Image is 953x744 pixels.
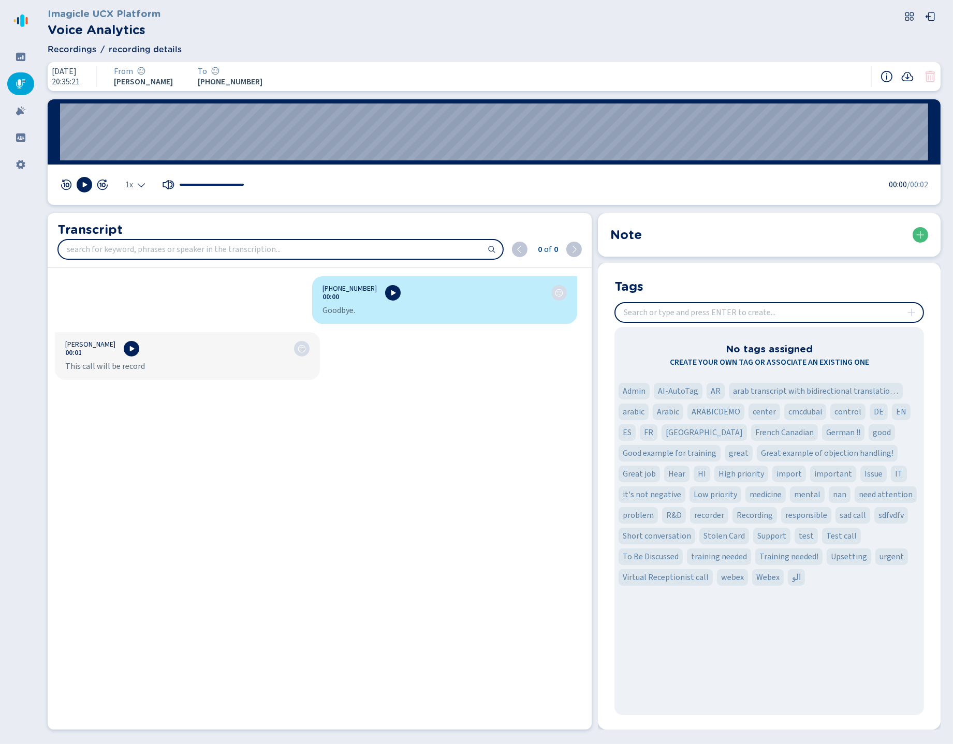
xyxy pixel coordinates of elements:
[555,289,563,297] div: Neutral sentiment
[657,406,679,418] span: Arabic
[859,488,913,501] span: need attention
[916,231,925,239] svg: plus
[52,77,80,86] span: 20:35:21
[855,486,917,503] div: Tag 'need attention'
[826,530,857,542] span: Test call
[322,285,377,293] span: [PHONE_NUMBER]
[755,426,814,439] span: French Canadian
[555,289,563,297] svg: icon-emoji-neutral
[822,528,861,544] div: Tag 'Test call'
[211,67,219,75] svg: icon-emoji-neutral
[907,178,928,191] span: /00:02
[114,77,173,86] span: [PERSON_NAME]
[781,507,831,524] div: Tag 'responsible'
[654,383,702,399] div: Tag 'AI-AutoTag'
[666,509,682,522] span: R&D
[77,177,92,192] button: Play [Hotkey: spacebar]
[60,178,72,191] button: skip 10 sec rev [Hotkey: arrow-left]
[389,289,397,297] svg: play
[623,468,656,480] span: Great job
[65,340,115,349] span: [PERSON_NAME]
[721,571,744,584] span: webex
[687,548,751,565] div: Tag 'training needed'
[516,245,524,254] svg: chevron-left
[640,424,657,441] div: Tag 'FR'
[752,569,784,586] div: Tag 'Webex'
[162,178,174,191] button: Mute
[570,245,578,254] svg: chevron-right
[162,178,174,191] svg: volume-up-fill
[784,404,826,420] div: Tag 'cmcdubai'
[924,70,936,83] button: Your role doesn't allow you to delete this conversation
[670,356,869,368] span: Create your own tag or associate an existing one
[827,548,871,565] div: Tag 'Upsetting'
[733,385,899,397] span: arab transcript with bidirectional translation 'fashion'
[619,548,683,565] div: Tag 'To Be Discussed'
[623,488,681,501] span: it's not negative
[125,181,133,189] span: 1x
[901,70,914,83] button: Recording download
[726,341,813,356] h3: No tags assigned
[653,404,683,420] div: Tag 'Arabic'
[891,466,907,482] div: Tag 'IT'
[756,571,780,584] span: Webex
[785,509,827,522] span: responsible
[322,293,339,301] button: 00:00
[788,406,822,418] span: cmcdubai
[7,46,34,68] div: Dashboard
[834,406,861,418] span: control
[52,67,80,76] span: [DATE]
[7,99,34,122] div: Alarms
[878,509,904,522] span: sdfvdfv
[619,528,695,544] div: Tag 'Short conversation'
[835,507,870,524] div: Tag 'sad call'
[619,466,660,482] div: Tag 'Great job'
[761,447,893,459] span: Great example of objection handling!
[881,70,893,83] button: Recording information
[48,6,160,21] h3: Imagicle UCX Platform
[48,43,96,56] span: Recordings
[799,530,814,542] span: test
[907,308,916,317] svg: plus
[542,243,552,256] span: of
[615,303,923,322] input: Search or type and press ENTER to create...
[690,486,741,503] div: Tag 'Low priority'
[137,181,145,189] svg: chevron-down
[619,445,721,462] div: Tag 'Good example for training'
[662,507,686,524] div: Tag 'R&D'
[889,178,907,191] span: 00:00
[96,178,109,191] svg: jump-forward
[714,466,768,482] div: Tag 'High priority'
[826,426,860,439] span: German !!
[860,466,887,482] div: Tag 'Issue'
[668,468,685,480] span: Hear
[7,153,34,176] div: Settings
[125,181,145,189] div: Select the playback speed
[552,243,558,256] span: 0
[772,466,806,482] div: Tag 'import'
[879,550,904,563] span: urgent
[96,178,109,191] button: skip 10 sec fwd [Hotkey: arrow-right]
[198,67,207,76] span: To
[870,404,888,420] div: Tag 'DE'
[623,426,632,439] span: ES
[755,548,823,565] div: Tag 'Training needed!'
[109,43,182,56] span: recording details
[901,70,914,83] svg: cloud-arrow-down-fill
[757,445,898,462] div: Tag 'Great example of objection handling!'
[48,21,160,39] h2: Voice Analytics
[873,426,891,439] span: good
[719,468,764,480] span: High priority
[794,488,820,501] span: mental
[692,406,740,418] span: ARABICDEMO
[623,406,644,418] span: arabic
[687,404,744,420] div: Tag 'ARABICDEMO'
[757,530,786,542] span: Support
[737,509,773,522] span: Recording
[864,468,883,480] span: Issue
[127,345,136,353] svg: play
[198,77,262,86] span: [PHONE_NUMBER]
[874,507,908,524] div: Tag 'sdfvdfv'
[792,571,801,584] span: الو
[795,528,818,544] div: Tag 'test'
